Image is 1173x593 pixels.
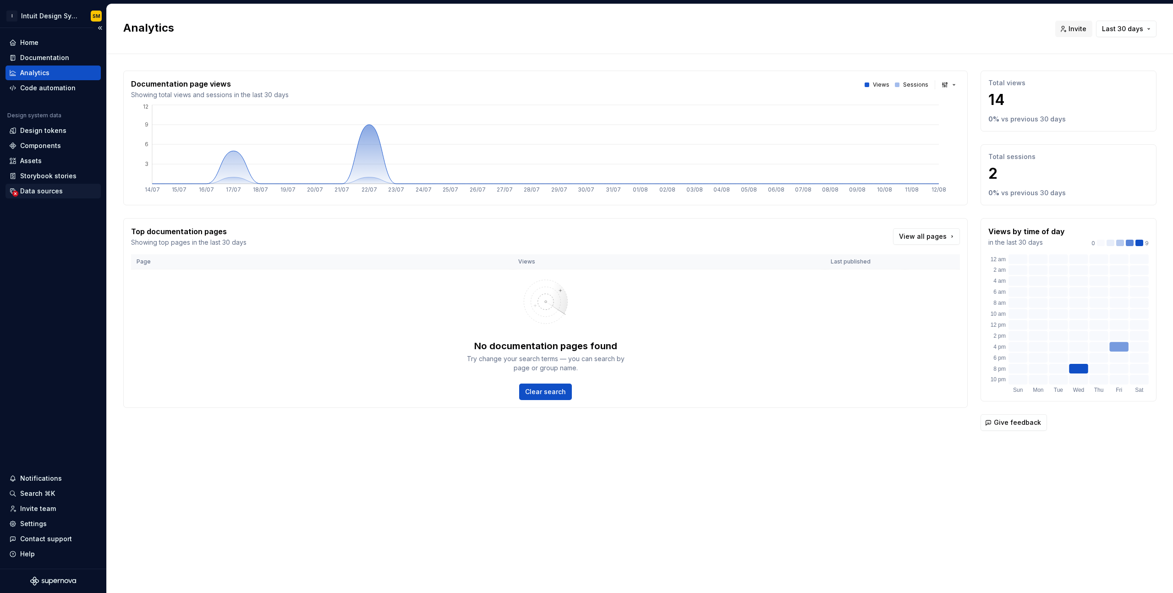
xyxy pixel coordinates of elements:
div: Search ⌘K [20,489,55,498]
text: 4 am [993,278,1006,284]
p: 0 % [988,188,999,198]
a: Storybook stories [5,169,101,183]
p: 2 [988,165,1149,183]
div: I [6,11,17,22]
tspan: 20/07 [307,186,323,193]
div: 9 [1091,240,1149,247]
tspan: 6 [145,141,148,148]
span: Clear search [525,387,566,396]
text: 4 pm [993,344,1006,350]
text: 6 am [993,289,1006,295]
div: Assets [20,156,42,165]
p: vs previous 30 days [1001,188,1066,198]
button: Invite [1055,21,1092,37]
text: 12 am [991,256,1006,263]
div: Components [20,141,61,150]
div: Settings [20,519,47,528]
button: Help [5,547,101,561]
tspan: 29/07 [551,186,567,193]
button: IIntuit Design SystemSM [2,6,104,26]
text: Tue [1054,387,1063,393]
a: View all pages [893,228,960,245]
div: SM [93,12,100,20]
span: View all pages [899,232,947,241]
button: Notifications [5,471,101,486]
tspan: 03/08 [686,186,703,193]
tspan: 28/07 [524,186,540,193]
text: Wed [1073,387,1084,393]
div: No documentation pages found [474,340,617,352]
p: 14 [988,91,1149,109]
tspan: 01/08 [633,186,648,193]
tspan: 26/07 [470,186,486,193]
p: Views [873,81,889,88]
p: Total sessions [988,152,1149,161]
text: 8 am [993,300,1006,306]
text: 10 am [991,311,1006,317]
text: Thu [1094,387,1104,393]
button: Last 30 days [1096,21,1157,37]
a: Invite team [5,501,101,516]
tspan: 08/08 [822,186,839,193]
p: Sessions [903,81,928,88]
p: Views by time of day [988,226,1065,237]
text: 2 am [993,267,1006,273]
tspan: 30/07 [578,186,594,193]
tspan: 18/07 [253,186,268,193]
tspan: 15/07 [172,186,186,193]
text: 6 pm [993,355,1006,361]
tspan: 07/08 [795,186,811,193]
text: Sun [1013,387,1023,393]
text: 12 pm [991,322,1006,328]
tspan: 25/07 [443,186,458,193]
tspan: 04/08 [713,186,730,193]
p: vs previous 30 days [1001,115,1066,124]
a: Home [5,35,101,50]
text: Mon [1033,387,1043,393]
div: Invite team [20,504,56,513]
a: Assets [5,154,101,168]
tspan: 14/07 [145,186,160,193]
tspan: 31/07 [606,186,621,193]
svg: Supernova Logo [30,577,76,586]
p: Total views [988,78,1149,88]
tspan: 12 [143,103,148,110]
tspan: 22/07 [362,186,377,193]
button: Contact support [5,532,101,546]
p: Showing total views and sessions in the last 30 days [131,90,289,99]
text: 8 pm [993,366,1006,372]
tspan: 24/07 [416,186,432,193]
div: Help [20,549,35,559]
div: Contact support [20,534,72,544]
div: Intuit Design System [21,11,80,21]
div: Design system data [7,112,61,119]
tspan: 12/08 [932,186,946,193]
span: Give feedback [994,418,1041,427]
a: Analytics [5,66,101,80]
tspan: 23/07 [388,186,404,193]
button: Search ⌘K [5,486,101,501]
button: Clear search [519,384,572,400]
tspan: 10/08 [877,186,892,193]
p: in the last 30 days [988,238,1065,247]
tspan: 19/07 [280,186,296,193]
p: 0 [1091,240,1095,247]
button: Give feedback [981,414,1047,431]
p: Documentation page views [131,78,289,89]
a: Settings [5,516,101,531]
a: Documentation [5,50,101,65]
a: Data sources [5,184,101,198]
tspan: 02/08 [659,186,675,193]
text: Sat [1135,387,1144,393]
text: 10 pm [991,376,1006,383]
text: 2 pm [993,333,1006,339]
div: Home [20,38,38,47]
div: Try change your search terms — you can search by page or group name. [463,354,628,373]
a: Code automation [5,81,101,95]
div: Analytics [20,68,49,77]
tspan: 27/07 [497,186,513,193]
div: Design tokens [20,126,66,135]
tspan: 06/08 [768,186,784,193]
tspan: 11/08 [905,186,919,193]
